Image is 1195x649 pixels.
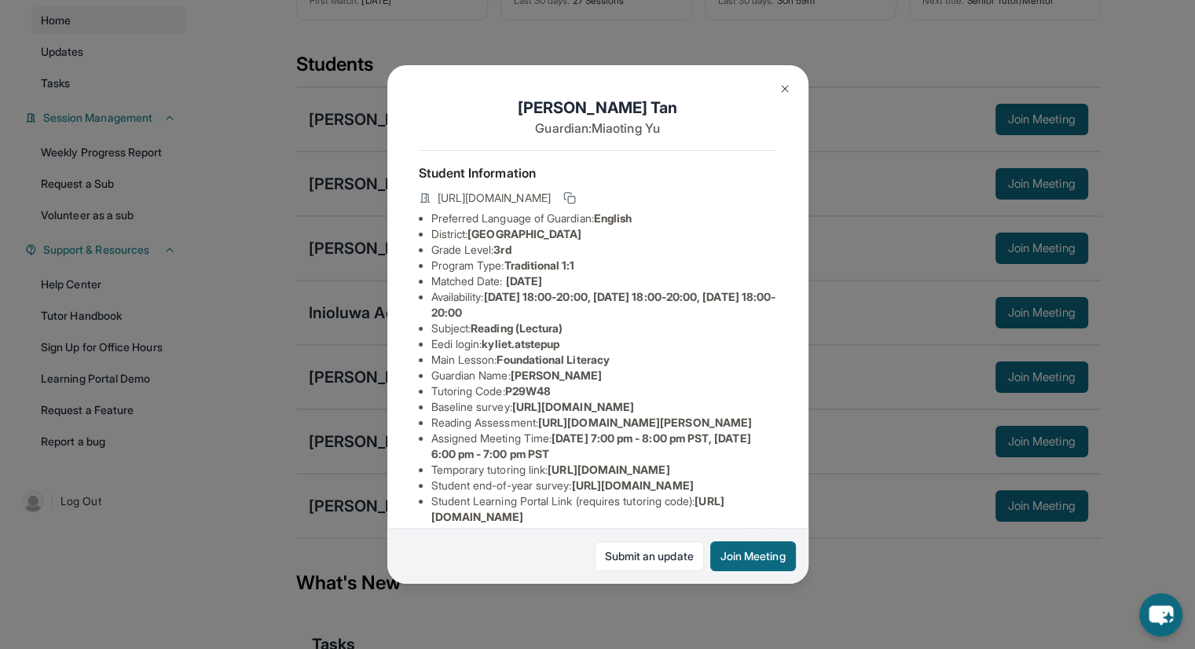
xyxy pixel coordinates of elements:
[431,431,777,462] li: Assigned Meeting Time :
[419,163,777,182] h4: Student Information
[506,274,542,288] span: [DATE]
[431,415,777,431] li: Reading Assessment :
[431,211,777,226] li: Preferred Language of Guardian:
[493,243,511,256] span: 3rd
[504,258,574,272] span: Traditional 1:1
[438,190,551,206] span: [URL][DOMAIN_NAME]
[431,478,777,493] li: Student end-of-year survey :
[467,227,581,240] span: [GEOGRAPHIC_DATA]
[419,97,777,119] h1: [PERSON_NAME] Tan
[419,119,777,137] p: Guardian: Miaoting Yu
[548,463,669,476] span: [URL][DOMAIN_NAME]
[538,416,752,429] span: [URL][DOMAIN_NAME][PERSON_NAME]
[431,368,777,383] li: Guardian Name :
[1139,593,1182,636] button: chat-button
[571,478,693,492] span: [URL][DOMAIN_NAME]
[779,82,791,95] img: Close Icon
[431,226,777,242] li: District:
[431,493,777,525] li: Student Learning Portal Link (requires tutoring code) :
[431,352,777,368] li: Main Lesson :
[431,290,776,319] span: [DATE] 18:00-20:00, [DATE] 18:00-20:00, [DATE] 18:00-20:00
[560,189,579,207] button: Copy link
[497,353,609,366] span: Foundational Literacy
[431,336,777,352] li: Eedi login :
[431,258,777,273] li: Program Type:
[505,384,551,398] span: P29W48
[431,399,777,415] li: Baseline survey :
[595,541,704,571] a: Submit an update
[431,431,751,460] span: [DATE] 7:00 pm - 8:00 pm PST, [DATE] 6:00 pm - 7:00 pm PST
[482,337,559,350] span: kyliet.atstepup
[512,400,634,413] span: [URL][DOMAIN_NAME]
[594,211,632,225] span: English
[471,321,563,335] span: Reading (Lectura)
[431,289,777,321] li: Availability:
[431,525,777,556] li: Student Direct Learning Portal Link (no tutoring code required) :
[431,242,777,258] li: Grade Level:
[431,273,777,289] li: Matched Date:
[511,368,603,382] span: [PERSON_NAME]
[710,541,796,571] button: Join Meeting
[431,321,777,336] li: Subject :
[431,462,777,478] li: Temporary tutoring link :
[431,383,777,399] li: Tutoring Code :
